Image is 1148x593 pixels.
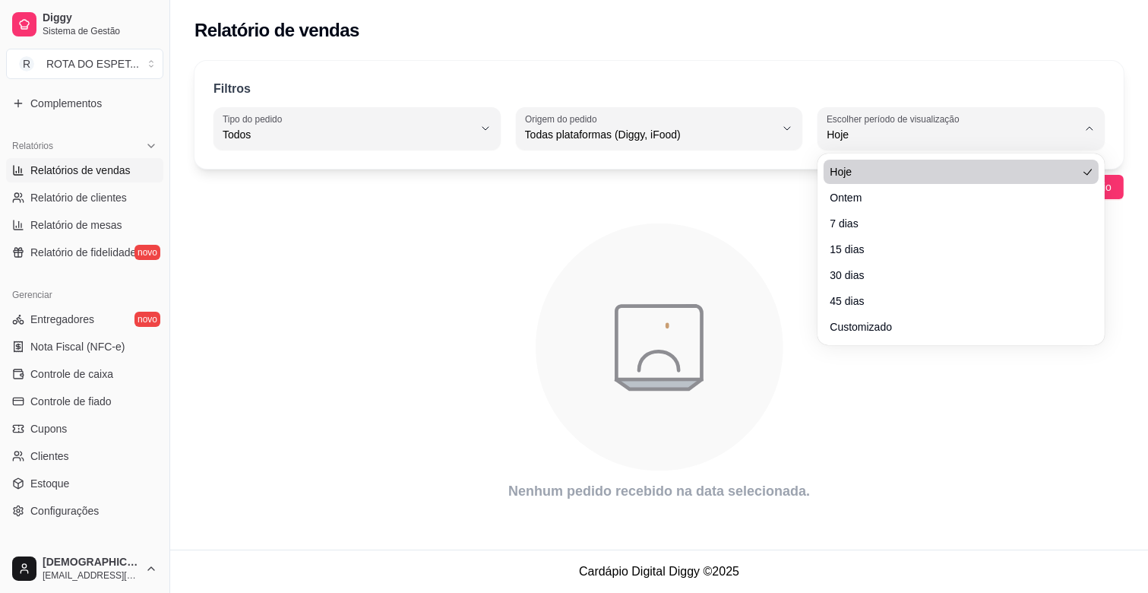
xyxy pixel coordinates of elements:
[194,18,359,43] h2: Relatório de vendas
[43,556,139,569] span: [DEMOGRAPHIC_DATA]
[830,242,1077,257] span: 15 dias
[30,96,102,111] span: Complementos
[223,113,287,125] label: Tipo do pedido
[223,127,473,142] span: Todos
[830,216,1077,231] span: 7 dias
[213,80,251,98] p: Filtros
[46,56,139,71] div: ROTA DO ESPET ...
[43,11,157,25] span: Diggy
[30,476,69,491] span: Estoque
[30,421,67,436] span: Cupons
[525,113,602,125] label: Origem do pedido
[30,245,136,260] span: Relatório de fidelidade
[6,541,163,566] div: Diggy
[30,503,99,518] span: Configurações
[30,394,112,409] span: Controle de fiado
[43,25,157,37] span: Sistema de Gestão
[6,49,163,79] button: Select a team
[30,449,69,464] span: Clientes
[12,140,53,152] span: Relatórios
[30,339,125,354] span: Nota Fiscal (NFC-e)
[6,283,163,307] div: Gerenciar
[830,293,1077,309] span: 45 dias
[830,268,1077,283] span: 30 dias
[194,214,1124,480] div: animation
[43,569,139,582] span: [EMAIL_ADDRESS][DOMAIN_NAME]
[525,127,776,142] span: Todas plataformas (Diggy, iFood)
[30,366,113,382] span: Controle de caixa
[30,217,122,233] span: Relatório de mesas
[827,113,964,125] label: Escolher período de visualização
[830,164,1077,179] span: Hoje
[827,127,1077,142] span: Hoje
[30,163,131,178] span: Relatórios de vendas
[170,550,1148,593] footer: Cardápio Digital Diggy © 2025
[194,480,1124,502] article: Nenhum pedido recebido na data selecionada.
[830,190,1077,205] span: Ontem
[30,312,94,327] span: Entregadores
[19,56,34,71] span: R
[830,319,1077,335] span: Customizado
[30,190,127,205] span: Relatório de clientes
